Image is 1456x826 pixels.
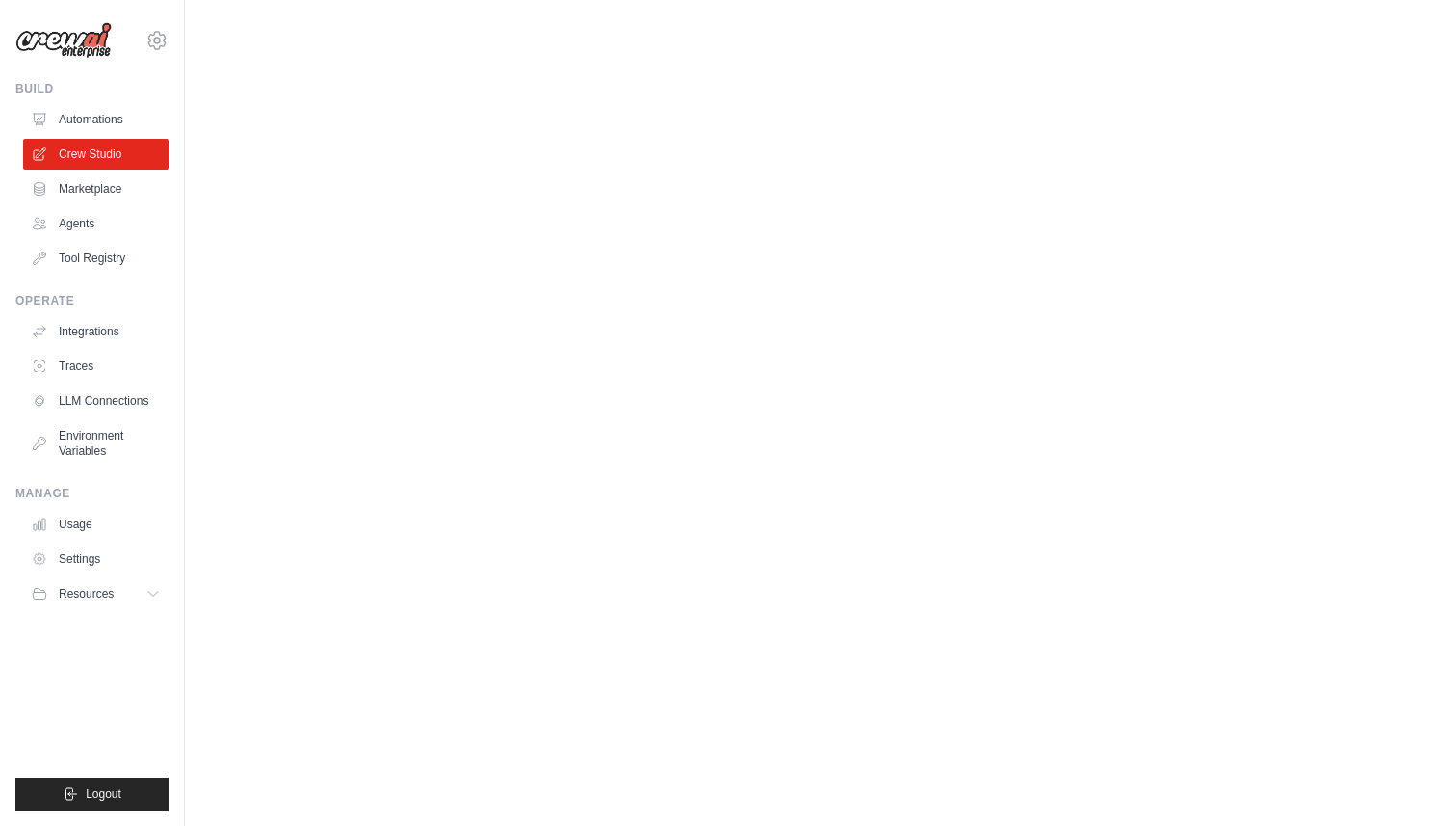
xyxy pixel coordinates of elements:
a: Crew Studio [23,139,169,170]
a: Integrations [23,316,169,347]
span: Logout [86,786,121,802]
div: Operate [15,293,169,308]
img: Logo [15,22,112,59]
div: Manage [15,486,169,501]
a: Environment Variables [23,420,169,466]
a: Agents [23,208,169,239]
div: Build [15,81,169,96]
a: Marketplace [23,173,169,204]
a: Tool Registry [23,243,169,274]
a: Settings [23,544,169,574]
a: LLM Connections [23,386,169,416]
a: Automations [23,104,169,135]
button: Logout [15,778,169,811]
a: Traces [23,351,169,382]
button: Resources [23,578,169,609]
a: Usage [23,509,169,540]
span: Resources [59,586,114,601]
